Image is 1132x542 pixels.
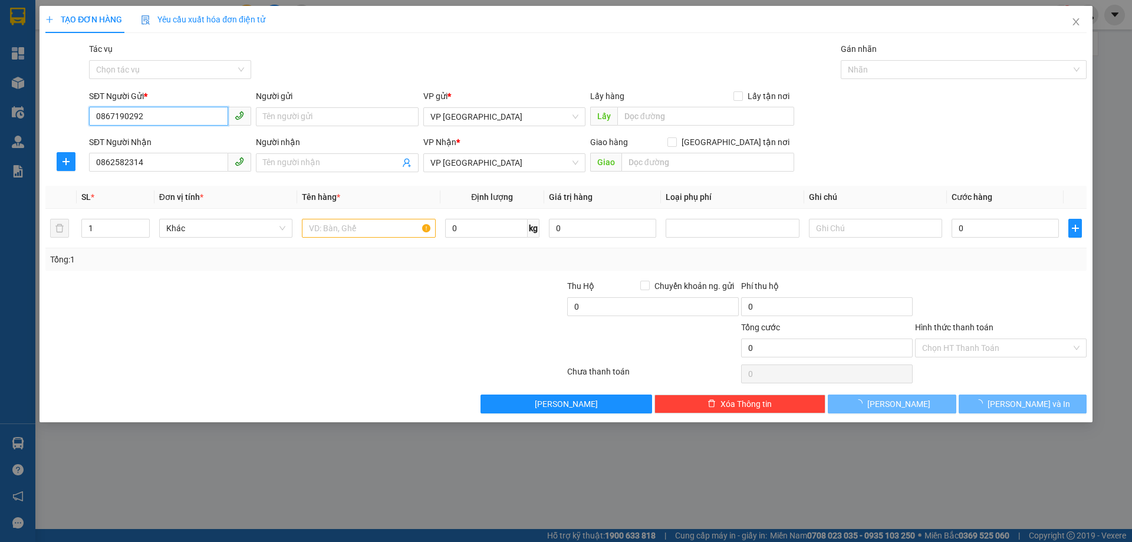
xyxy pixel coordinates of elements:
span: phone [235,111,244,120]
b: GỬI : VP [GEOGRAPHIC_DATA] [15,86,176,125]
input: 0 [549,219,656,238]
span: delete [707,399,716,409]
label: Hình thức thanh toán [915,323,993,332]
input: Dọc đường [617,107,794,126]
span: VP Mỹ Đình [430,154,578,172]
span: Khác [166,219,285,237]
th: Loại phụ phí [661,186,804,209]
div: Phí thu hộ [741,280,913,297]
span: Tên hàng [302,192,340,202]
li: Hotline: 1900252555 [110,44,493,58]
input: VD: Bàn, Ghế [302,219,435,238]
span: VP Nhận [423,137,456,147]
img: icon [141,15,150,25]
li: Cổ Đạm, xã [GEOGRAPHIC_DATA], [GEOGRAPHIC_DATA] [110,29,493,44]
span: close [1071,17,1081,27]
span: Giao [590,153,621,172]
span: kg [528,219,539,238]
span: phone [235,157,244,166]
span: TẠO ĐƠN HÀNG [45,15,122,24]
span: Giá trị hàng [549,192,593,202]
th: Ghi chú [804,186,947,209]
input: Ghi Chú [809,219,942,238]
span: [GEOGRAPHIC_DATA] tận nơi [677,136,794,149]
span: loading [854,399,867,408]
span: Lấy hàng [590,91,624,101]
button: deleteXóa Thông tin [654,395,826,413]
div: SĐT Người Nhận [89,136,251,149]
input: Dọc đường [621,153,794,172]
button: delete [50,219,69,238]
span: Xóa Thông tin [720,398,772,410]
span: [PERSON_NAME] [867,398,930,410]
label: Tác vụ [89,44,113,54]
span: plus [57,157,75,166]
span: plus [1069,224,1081,233]
div: VP gửi [423,90,585,103]
span: [PERSON_NAME] [535,398,598,410]
span: Đơn vị tính [159,192,203,202]
button: [PERSON_NAME] [828,395,956,413]
span: Chuyển khoản ng. gửi [650,280,739,293]
button: plus [1068,219,1081,238]
button: Close [1059,6,1092,39]
span: loading [975,399,988,408]
span: SL [81,192,91,202]
label: Gán nhãn [841,44,877,54]
span: Định lượng [471,192,513,202]
span: user-add [402,158,412,167]
span: Cước hàng [952,192,992,202]
span: VP Xuân Giang [430,108,578,126]
span: [PERSON_NAME] và In [988,398,1070,410]
span: plus [45,15,54,24]
span: Tổng cước [741,323,780,332]
button: plus [57,152,75,171]
div: Chưa thanh toán [566,365,740,386]
div: Người gửi [256,90,418,103]
button: [PERSON_NAME] và In [959,395,1087,413]
span: Yêu cầu xuất hóa đơn điện tử [141,15,265,24]
div: SĐT Người Gửi [89,90,251,103]
div: Người nhận [256,136,418,149]
img: logo.jpg [15,15,74,74]
span: Lấy [590,107,617,126]
span: Thu Hộ [567,281,594,291]
span: Lấy tận nơi [743,90,794,103]
button: [PERSON_NAME] [481,395,652,413]
span: Giao hàng [590,137,628,147]
div: Tổng: 1 [50,253,437,266]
